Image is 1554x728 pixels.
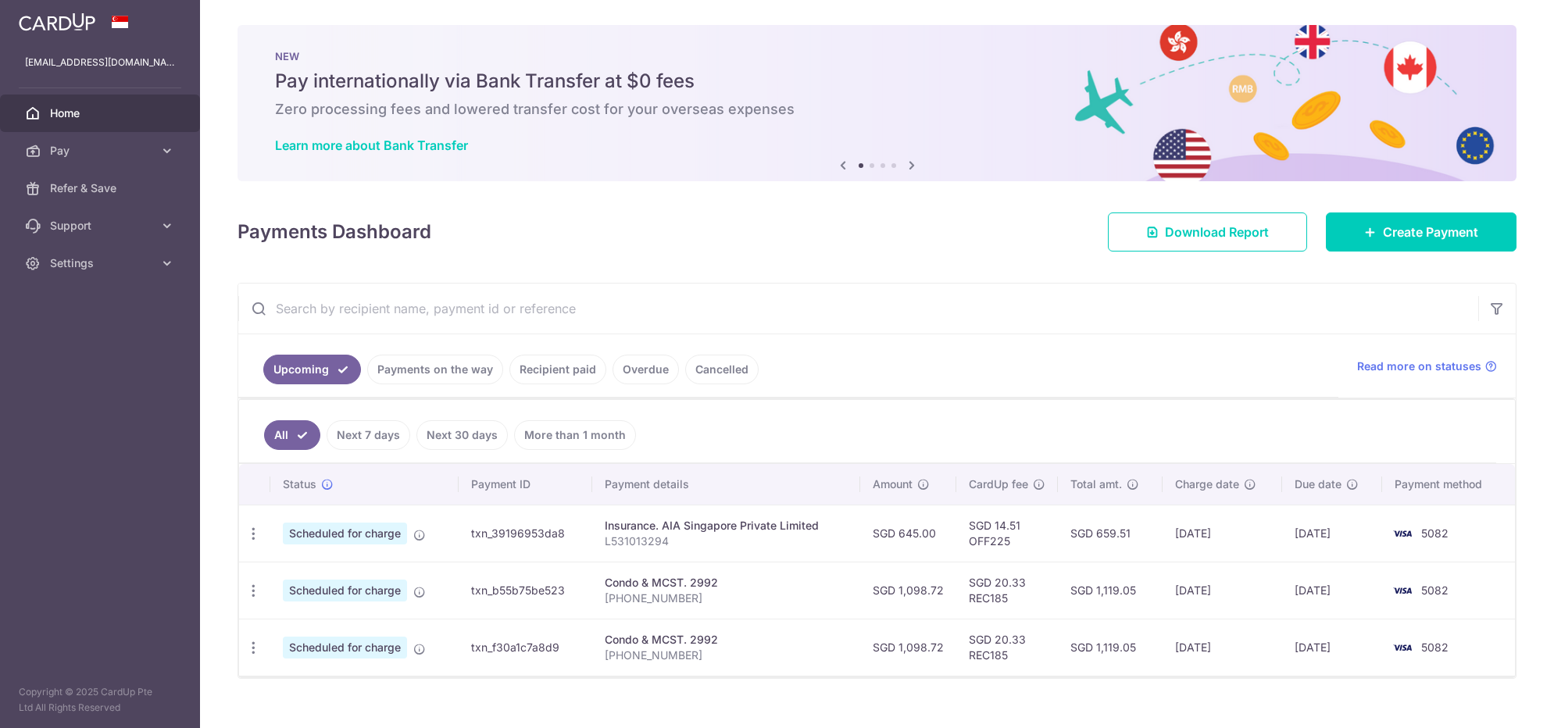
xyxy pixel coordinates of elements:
a: Learn more about Bank Transfer [275,137,468,153]
a: Create Payment [1326,212,1516,252]
span: Scheduled for charge [283,580,407,601]
td: [DATE] [1163,619,1282,676]
span: 5082 [1421,583,1449,597]
span: 5082 [1421,526,1449,540]
td: SGD 14.51 OFF225 [956,505,1058,562]
div: Condo & MCST. 2992 [605,632,848,648]
a: Next 7 days [327,420,410,450]
span: Amount [873,476,913,492]
p: [PHONE_NUMBER] [605,648,848,663]
span: Download Report [1165,223,1269,241]
div: Insurance. AIA Singapore Private Limited [605,518,848,534]
span: Charge date [1175,476,1239,492]
span: Home [50,105,153,121]
a: Download Report [1108,212,1307,252]
td: txn_f30a1c7a8d9 [459,619,591,676]
td: SGD 645.00 [860,505,956,562]
span: Create Payment [1383,223,1478,241]
img: Bank transfer banner [238,25,1516,181]
th: Payment details [592,464,860,505]
h6: Zero processing fees and lowered transfer cost for your overseas expenses [275,100,1479,119]
span: Pay [50,143,153,159]
td: [DATE] [1282,562,1382,619]
p: [EMAIL_ADDRESS][DOMAIN_NAME] [25,55,175,70]
span: Scheduled for charge [283,637,407,658]
th: Payment ID [459,464,591,505]
td: SGD 1,119.05 [1058,619,1163,676]
td: [DATE] [1163,505,1282,562]
a: All [264,420,320,450]
p: [PHONE_NUMBER] [605,591,848,606]
img: Bank Card [1387,524,1418,543]
a: Read more on statuses [1357,359,1497,374]
div: Condo & MCST. 2992 [605,575,848,591]
a: Cancelled [685,355,759,384]
h4: Payments Dashboard [238,218,431,246]
td: [DATE] [1163,562,1282,619]
a: Recipient paid [509,355,606,384]
td: SGD 1,119.05 [1058,562,1163,619]
span: Scheduled for charge [283,523,407,544]
input: Search by recipient name, payment id or reference [238,284,1478,334]
th: Payment method [1382,464,1515,505]
span: Status [283,476,316,492]
span: Total amt. [1070,476,1122,492]
p: NEW [275,50,1479,62]
td: [DATE] [1282,505,1382,562]
p: L531013294 [605,534,848,549]
span: CardUp fee [969,476,1028,492]
a: Overdue [613,355,679,384]
td: [DATE] [1282,619,1382,676]
td: txn_b55b75be523 [459,562,591,619]
img: Bank Card [1387,581,1418,600]
span: Refer & Save [50,180,153,196]
a: Payments on the way [367,355,503,384]
span: Due date [1295,476,1341,492]
td: SGD 659.51 [1058,505,1163,562]
h5: Pay internationally via Bank Transfer at $0 fees [275,69,1479,94]
span: Support [50,218,153,234]
td: SGD 1,098.72 [860,619,956,676]
span: 5082 [1421,641,1449,654]
td: SGD 20.33 REC185 [956,562,1058,619]
a: Next 30 days [416,420,508,450]
td: SGD 20.33 REC185 [956,619,1058,676]
a: More than 1 month [514,420,636,450]
td: txn_39196953da8 [459,505,591,562]
span: Settings [50,255,153,271]
img: Bank Card [1387,638,1418,657]
a: Upcoming [263,355,361,384]
span: Read more on statuses [1357,359,1481,374]
td: SGD 1,098.72 [860,562,956,619]
img: CardUp [19,12,95,31]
